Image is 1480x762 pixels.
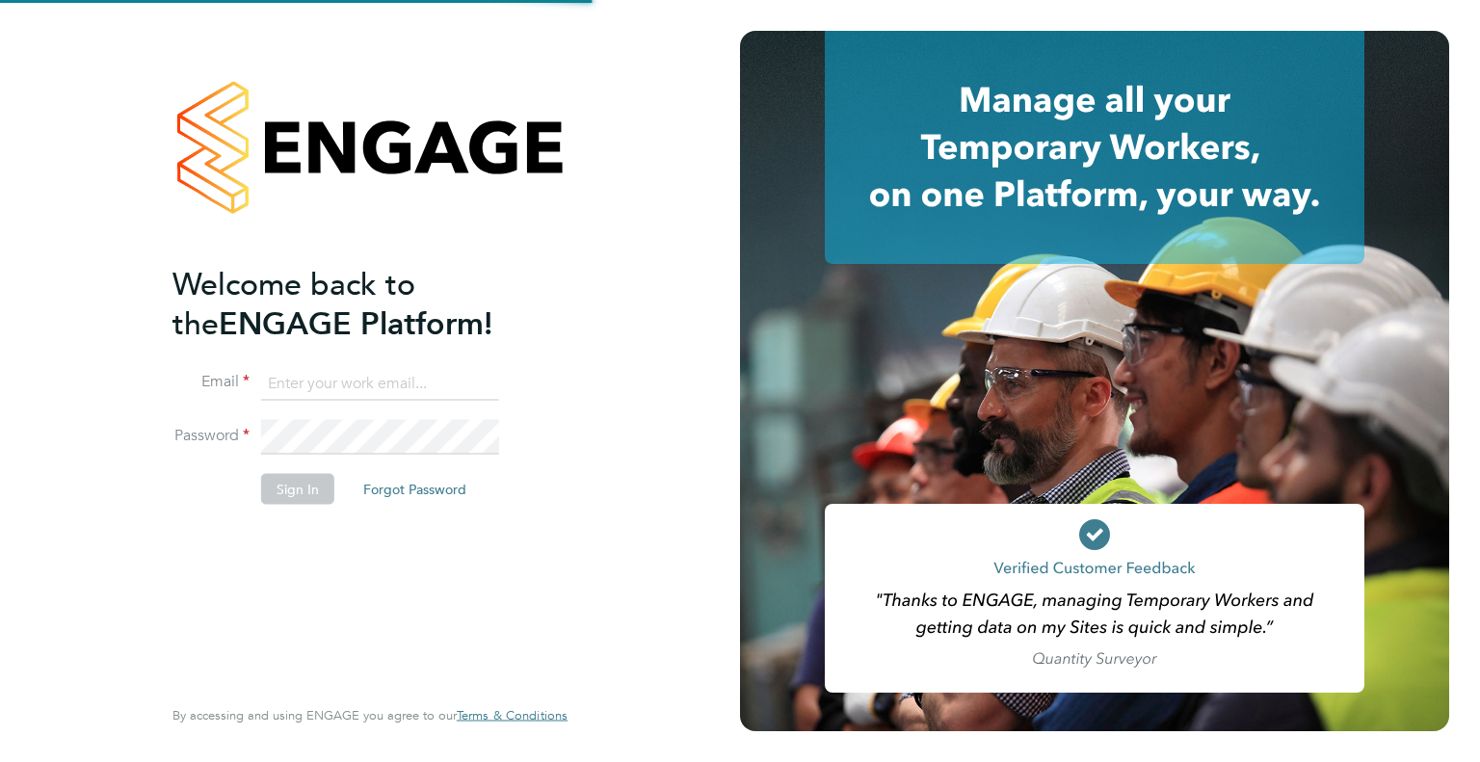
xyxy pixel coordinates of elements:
[172,426,250,446] label: Password
[261,366,499,401] input: Enter your work email...
[172,372,250,392] label: Email
[172,264,548,343] h2: ENGAGE Platform!
[348,474,482,505] button: Forgot Password
[261,474,334,505] button: Sign In
[172,707,568,723] span: By accessing and using ENGAGE you agree to our
[457,707,568,723] span: Terms & Conditions
[457,708,568,723] a: Terms & Conditions
[172,265,415,342] span: Welcome back to the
